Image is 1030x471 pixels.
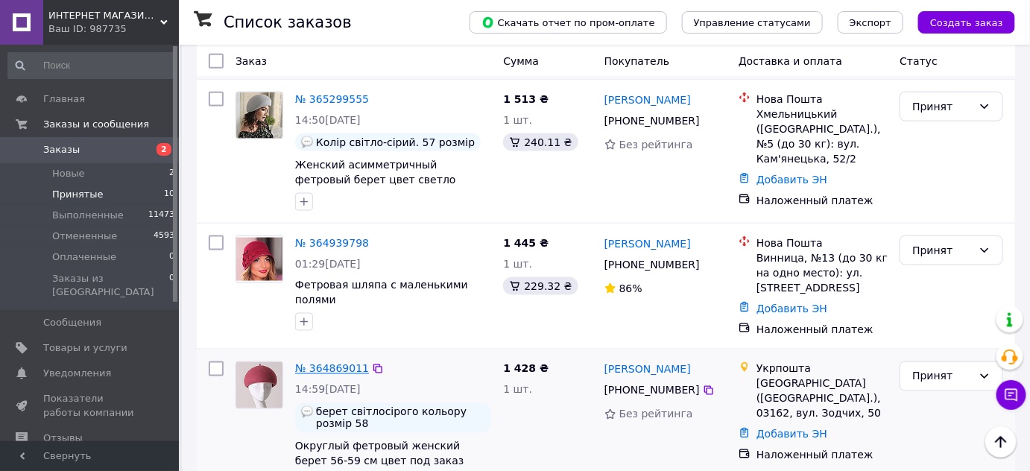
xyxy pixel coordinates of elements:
div: 240.11 ₴ [503,133,578,151]
input: Поиск [7,52,176,79]
span: 0 [169,272,174,299]
div: Принят [912,242,973,259]
button: Наверх [985,426,1017,458]
a: Создать заказ [903,16,1015,28]
span: Уведомления [43,367,111,380]
div: [GEOGRAPHIC_DATA] ([GEOGRAPHIC_DATA].), 03162, вул. Зодчих, 50 [756,376,888,421]
a: Женский асимметричный фетровый берет цвет светло серый [295,159,456,200]
span: [PHONE_NUMBER] [604,385,700,396]
span: Доставка и оплата [739,55,842,67]
span: 2 [169,167,174,180]
span: Отзывы [43,432,83,445]
img: Фото товару [236,362,282,408]
span: 14:59[DATE] [295,384,361,396]
span: Выполненные [52,209,124,222]
span: 1 513 ₴ [503,93,549,105]
span: 1 шт. [503,114,532,126]
span: Сумма [503,55,539,67]
img: Фото товару [236,238,282,280]
span: Экспорт [850,17,891,28]
span: 1 шт. [503,384,532,396]
a: № 364939798 [295,237,369,249]
a: Фетровая шляпа с маленькими полями [295,279,468,306]
a: Добавить ЭН [756,303,827,314]
span: Товары и услуги [43,341,127,355]
span: 1 шт. [503,258,532,270]
span: Управление статусами [694,17,811,28]
a: [PERSON_NAME] [604,236,691,251]
span: 11473 [148,209,174,222]
img: Фото товару [236,92,282,139]
span: [PHONE_NUMBER] [604,115,700,127]
button: Создать заказ [918,11,1015,34]
span: Оплаченные [52,250,116,264]
span: берет світлосірого кольору розмір 58 [316,406,485,430]
span: Отмененные [52,230,117,243]
span: Заказы из [GEOGRAPHIC_DATA] [52,272,169,299]
img: :speech_balloon: [301,406,313,418]
span: Скачать отчет по пром-оплате [481,16,655,29]
span: 1 445 ₴ [503,237,549,249]
span: 2 [157,143,171,156]
span: Без рейтинга [619,408,693,420]
div: Укрпошта [756,361,888,376]
span: Без рейтинга [619,139,693,151]
span: Заказы [43,143,80,157]
div: Хмельницький ([GEOGRAPHIC_DATA].), №5 (до 30 кг): вул. Кам'янецька, 52/2 [756,107,888,166]
span: 86% [619,282,642,294]
span: 10 [164,188,174,201]
div: Винница, №13 (до 30 кг на одно место): ул. [STREET_ADDRESS] [756,250,888,295]
span: Заказы и сообщения [43,118,149,131]
a: [PERSON_NAME] [604,362,691,377]
a: № 364869011 [295,363,369,375]
a: Добавить ЭН [756,174,827,186]
img: :speech_balloon: [301,136,313,148]
span: Покупатель [604,55,670,67]
button: Скачать отчет по пром-оплате [470,11,667,34]
div: Принят [912,368,973,385]
button: Чат с покупателем [996,380,1026,410]
span: 1 428 ₴ [503,363,549,375]
span: 14:50[DATE] [295,114,361,126]
span: Создать заказ [930,17,1003,28]
a: Добавить ЭН [756,429,827,440]
span: Колір світло-сірий. 57 розмір [316,136,475,148]
div: Принят [912,98,973,115]
span: Новые [52,167,85,180]
a: Фото товару [236,235,283,283]
button: Управление статусами [682,11,823,34]
div: 229.32 ₴ [503,277,578,295]
span: 01:29[DATE] [295,258,361,270]
button: Экспорт [838,11,903,34]
span: Главная [43,92,85,106]
span: Статус [900,55,938,67]
span: 0 [169,250,174,264]
div: Наложенный платеж [756,193,888,208]
span: ИНТЕРНЕТ МАГАЗИН СТИЛЬ [48,9,160,22]
div: Наложенный платеж [756,448,888,463]
div: Наложенный платеж [756,322,888,337]
span: Принятые [52,188,104,201]
span: Сообщения [43,316,101,329]
div: Нова Пошта [756,235,888,250]
a: № 365299555 [295,93,369,105]
span: Показатели работы компании [43,392,138,419]
a: [PERSON_NAME] [604,92,691,107]
span: Заказ [236,55,267,67]
div: Нова Пошта [756,92,888,107]
h1: Список заказов [224,13,352,31]
span: 4593 [154,230,174,243]
div: Ваш ID: 987735 [48,22,179,36]
span: [PHONE_NUMBER] [604,259,700,271]
a: Округлый фетровый женский берет 56-59 см цвет под заказ [295,440,464,467]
